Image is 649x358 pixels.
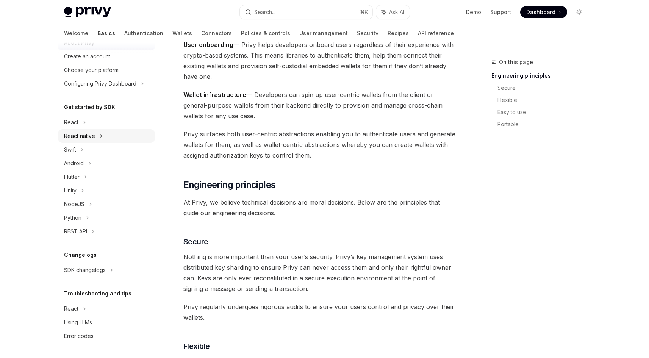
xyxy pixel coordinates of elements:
[183,41,233,48] strong: User onboarding
[183,197,457,218] span: At Privy, we believe technical decisions are moral decisions. Below are the principles that guide...
[64,172,80,181] div: Flutter
[241,24,290,42] a: Policies & controls
[58,329,155,343] a: Error codes
[183,179,276,191] span: Engineering principles
[497,118,591,130] a: Portable
[64,304,78,313] div: React
[64,213,81,222] div: Python
[201,24,232,42] a: Connectors
[64,103,115,112] h5: Get started by SDK
[172,24,192,42] a: Wallets
[497,82,591,94] a: Secure
[64,145,76,154] div: Swift
[497,106,591,118] a: Easy to use
[64,66,119,75] div: Choose your platform
[183,236,208,247] span: Secure
[520,6,567,18] a: Dashboard
[491,70,591,82] a: Engineering principles
[64,266,106,275] div: SDK changelogs
[499,58,533,67] span: On this page
[490,8,511,16] a: Support
[183,252,457,294] span: Nothing is more important than your user’s security. Privy’s key management system uses distribut...
[183,302,457,323] span: Privy regularly undergoes rigorous audits to ensure your users control and privacy over their wal...
[58,63,155,77] a: Choose your platform
[64,227,87,236] div: REST API
[183,89,457,121] span: — Developers can spin up user-centric wallets from the client or general-purpose wallets from the...
[254,8,275,17] div: Search...
[418,24,454,42] a: API reference
[183,129,457,161] span: Privy surfaces both user-centric abstractions enabling you to authenticate users and generate wal...
[124,24,163,42] a: Authentication
[389,8,404,16] span: Ask AI
[360,9,368,15] span: ⌘ K
[299,24,348,42] a: User management
[64,159,84,168] div: Android
[388,24,409,42] a: Recipes
[357,24,378,42] a: Security
[497,94,591,106] a: Flexible
[526,8,555,16] span: Dashboard
[64,200,84,209] div: NodeJS
[183,341,210,352] span: Flexible
[64,79,136,88] div: Configuring Privy Dashboard
[64,52,110,61] div: Create an account
[64,118,78,127] div: React
[466,8,481,16] a: Demo
[64,289,131,298] h5: Troubleshooting and tips
[573,6,585,18] button: Toggle dark mode
[64,131,95,141] div: React native
[64,318,92,327] div: Using LLMs
[64,331,94,341] div: Error codes
[64,24,88,42] a: Welcome
[183,39,457,82] span: — Privy helps developers onboard users regardless of their experience with crypto-based systems. ...
[64,186,77,195] div: Unity
[64,250,97,260] h5: Changelogs
[240,5,372,19] button: Search...⌘K
[64,7,111,17] img: light logo
[183,91,246,98] strong: Wallet infrastructure
[58,316,155,329] a: Using LLMs
[58,50,155,63] a: Create an account
[97,24,115,42] a: Basics
[376,5,410,19] button: Ask AI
